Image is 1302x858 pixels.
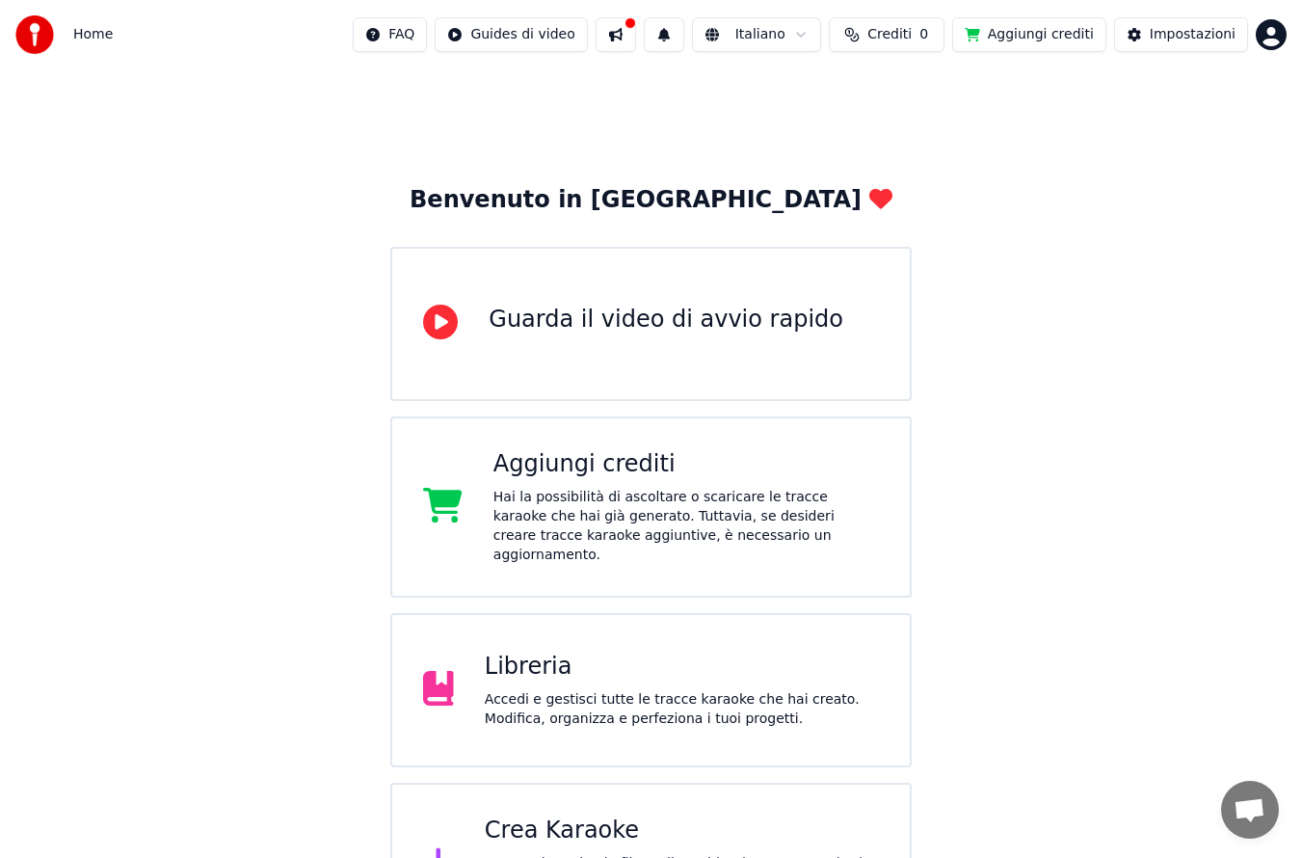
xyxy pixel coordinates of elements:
[867,25,912,44] span: Crediti
[919,25,928,44] span: 0
[493,449,879,480] div: Aggiungi crediti
[485,690,879,729] div: Accedi e gestisci tutte le tracce karaoke che hai creato. Modifica, organizza e perfeziona i tuoi...
[829,17,944,52] button: Crediti0
[493,488,879,565] div: Hai la possibilità di ascoltare o scaricare le tracce karaoke che hai già generato. Tuttavia, se ...
[1114,17,1248,52] button: Impostazioni
[489,305,843,335] div: Guarda il video di avvio rapido
[73,25,113,44] nav: breadcrumb
[1150,25,1236,44] div: Impostazioni
[485,652,879,683] div: Libreria
[485,816,879,846] div: Crea Karaoke
[15,15,54,54] img: youka
[1221,781,1279,839] a: Aprire la chat
[353,17,427,52] button: FAQ
[952,17,1106,52] button: Aggiungi crediti
[410,185,892,216] div: Benvenuto in [GEOGRAPHIC_DATA]
[435,17,587,52] button: Guides di video
[73,25,113,44] span: Home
